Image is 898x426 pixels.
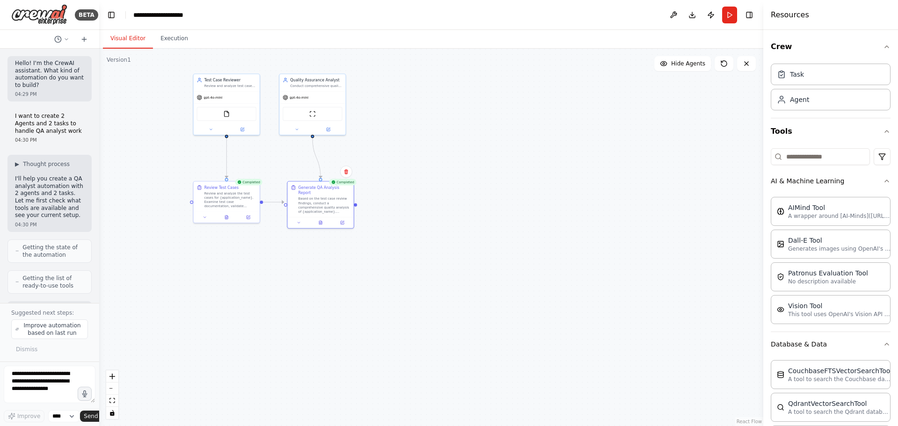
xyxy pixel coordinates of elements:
span: Hide Agents [671,60,705,67]
div: Review and analyze the test cases for {application_name}. Examine test case documentation, valida... [204,191,256,209]
div: Based on the test case review findings, conduct a comprehensive quality analysis of {application_... [298,196,350,214]
p: A tool to search the Couchbase database for relevant information on internal documents. [788,375,891,383]
p: This tool uses OpenAI's Vision API to describe the contents of an image. [788,310,891,318]
span: Improve [17,412,40,420]
div: Vision Tool [788,301,891,310]
img: FileReadTool [223,111,230,117]
div: 04:30 PM [15,137,84,144]
button: Improve [4,410,44,422]
button: Open in side panel [227,126,258,133]
div: Version 1 [107,56,131,64]
img: ScrapeWebsiteTool [309,111,316,117]
span: Dismiss [16,346,37,353]
button: Delete node [340,166,352,178]
button: Open in side panel [239,214,257,221]
a: React Flow attribution [737,419,762,424]
p: I'll help you create a QA analyst automation with 2 agents and 2 tasks. Let me first check what t... [15,175,84,219]
button: View output [309,219,332,226]
button: Open in side panel [333,219,351,226]
button: Database & Data [771,332,891,356]
button: Tools [771,118,891,144]
button: Hide right sidebar [743,8,756,22]
g: Edge from 1a57a30b-88cc-47bc-8944-76db8d3be870 to 69d819c2-2b21-4746-9ab4-fd4f2eb6c8b1 [263,199,284,204]
button: Dismiss [11,343,42,356]
span: gpt-4o-mini [290,95,308,100]
button: ▶Thought process [15,160,70,168]
div: Completed [235,179,262,186]
span: Getting the state of the automation [22,244,84,259]
p: Hello! I'm the CrewAI assistant. What kind of automation do you want to build? [15,60,84,89]
img: DallETool [777,240,784,248]
div: Review and analyze test cases for {application_name}, ensuring comprehensive coverage, identifyin... [204,84,256,88]
button: Open in side panel [313,126,343,133]
img: VisionTool [777,306,784,313]
div: AIMind Tool [788,203,891,212]
button: zoom out [106,383,118,395]
div: Test Case ReviewerReview and analyze test cases for {application_name}, ensuring comprehensive co... [193,73,261,135]
div: Patronus Evaluation Tool [788,268,868,278]
div: Dall-E Tool [788,236,891,245]
button: toggle interactivity [106,407,118,419]
button: fit view [106,395,118,407]
button: Execution [153,29,196,49]
div: Agent [790,95,809,104]
div: CouchbaseFTSVectorSearchTool [788,366,892,375]
p: Generates images using OpenAI's Dall-E model. [788,245,891,253]
p: A wrapper around [AI-Minds]([URL][DOMAIN_NAME]). Useful for when you need answers to questions fr... [788,212,891,220]
span: ▶ [15,160,19,168]
div: Generate QA Analysis Report [298,185,350,195]
div: BETA [75,9,98,21]
button: Send [80,411,109,422]
button: AI & Machine Learning [771,169,891,193]
h4: Resources [771,9,809,21]
div: AI & Machine Learning [771,193,891,332]
button: View output [215,214,238,221]
span: Getting the list of ready-to-use tools [22,274,84,289]
div: Review Test Cases [204,185,239,190]
div: Test Case Reviewer [204,77,256,82]
p: No description available [788,278,868,285]
span: Send [84,412,98,420]
span: Thought process [23,160,70,168]
div: QdrantVectorSearchTool [788,399,891,408]
button: Crew [771,34,891,60]
div: Crew [771,60,891,118]
img: CouchbaseFTSVectorSearchTool [777,371,784,378]
g: Edge from a1eca852-5d09-4010-b326-eb8e102139ae to 1a57a30b-88cc-47bc-8944-76db8d3be870 [224,137,229,178]
div: Completed [329,179,356,186]
p: I want to create 2 Agents and 2 tasks to handle QA analyst work [15,113,84,135]
p: Suggested next steps: [11,309,88,317]
img: Logo [11,4,67,25]
div: CompletedGenerate QA Analysis ReportBased on the test case review findings, conduct a comprehensi... [287,181,355,229]
img: AIMindTool [777,208,784,215]
button: Start a new chat [77,34,92,45]
span: gpt-4o-mini [204,95,223,100]
div: Quality Assurance AnalystConduct comprehensive quality analysis of {application_name}, generate d... [279,73,346,135]
div: Conduct comprehensive quality analysis of {application_name}, generate detailed QA reports, and p... [290,84,342,88]
nav: breadcrumb [133,10,183,20]
button: Switch to previous chat [51,34,73,45]
div: 04:30 PM [15,221,84,228]
button: Hide Agents [654,56,711,71]
button: Improve automation based on last run [11,319,88,339]
div: Quality Assurance Analyst [290,77,342,82]
button: zoom in [106,370,118,383]
img: PatronusEvalTool [777,273,784,281]
p: A tool to search the Qdrant database for relevant information on internal documents. [788,408,891,416]
button: Click to speak your automation idea [78,387,92,401]
img: QdrantVectorSearchTool [777,404,784,411]
button: Visual Editor [103,29,153,49]
span: Improve automation based on last run [21,322,84,337]
g: Edge from 52e19b14-5272-41fb-9a89-962cd7799d63 to 69d819c2-2b21-4746-9ab4-fd4f2eb6c8b1 [310,138,323,178]
div: Task [790,70,804,79]
button: Hide left sidebar [105,8,118,22]
div: React Flow controls [106,370,118,419]
div: 04:29 PM [15,91,84,98]
div: CompletedReview Test CasesReview and analyze the test cases for {application_name}. Examine test ... [193,181,261,223]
